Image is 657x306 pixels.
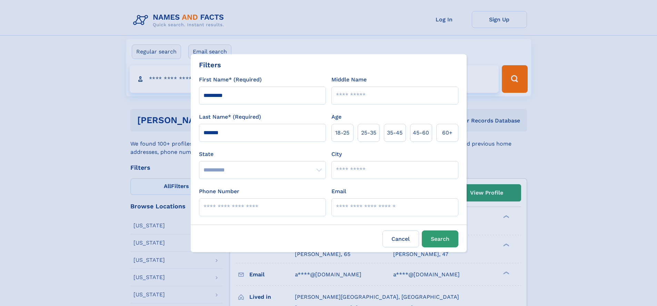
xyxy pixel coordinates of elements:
[331,187,346,196] label: Email
[199,113,261,121] label: Last Name* (Required)
[361,129,376,137] span: 25‑35
[199,60,221,70] div: Filters
[331,150,342,158] label: City
[335,129,349,137] span: 18‑25
[199,150,326,158] label: State
[331,76,367,84] label: Middle Name
[413,129,429,137] span: 45‑60
[382,230,419,247] label: Cancel
[442,129,452,137] span: 60+
[387,129,402,137] span: 35‑45
[331,113,341,121] label: Age
[199,76,262,84] label: First Name* (Required)
[199,187,239,196] label: Phone Number
[422,230,458,247] button: Search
